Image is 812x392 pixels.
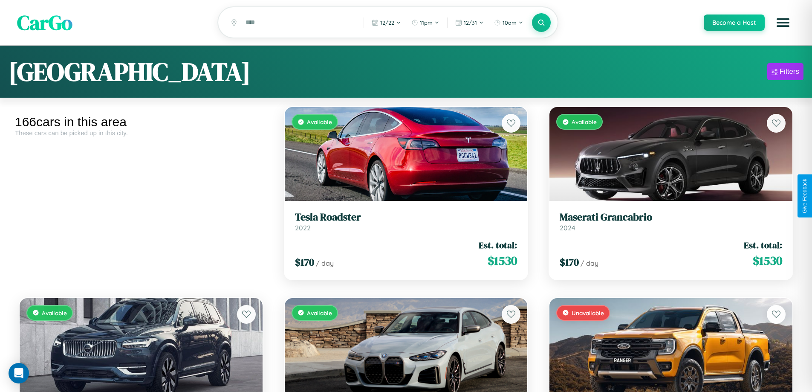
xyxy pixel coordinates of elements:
[295,211,517,224] h3: Tesla Roadster
[744,239,782,251] span: Est. total:
[560,224,575,232] span: 2024
[503,19,517,26] span: 10am
[479,239,517,251] span: Est. total:
[9,363,29,383] div: Open Intercom Messenger
[581,259,598,267] span: / day
[42,309,67,317] span: Available
[560,255,579,269] span: $ 170
[295,255,314,269] span: $ 170
[9,54,251,89] h1: [GEOGRAPHIC_DATA]
[464,19,477,26] span: 12 / 31
[572,118,597,125] span: Available
[420,19,433,26] span: 11pm
[802,179,808,213] div: Give Feedback
[295,211,517,232] a: Tesla Roadster2022
[316,259,334,267] span: / day
[17,9,72,37] span: CarGo
[753,252,782,269] span: $ 1530
[560,211,782,224] h3: Maserati Grancabrio
[771,11,795,35] button: Open menu
[488,252,517,269] span: $ 1530
[451,16,488,29] button: 12/31
[767,63,803,80] button: Filters
[780,67,799,76] div: Filters
[15,115,267,129] div: 166 cars in this area
[490,16,528,29] button: 10am
[307,309,332,317] span: Available
[380,19,394,26] span: 12 / 22
[295,224,311,232] span: 2022
[367,16,405,29] button: 12/22
[307,118,332,125] span: Available
[15,129,267,136] div: These cars can be picked up in this city.
[407,16,444,29] button: 11pm
[572,309,604,317] span: Unavailable
[704,15,765,31] button: Become a Host
[560,211,782,232] a: Maserati Grancabrio2024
